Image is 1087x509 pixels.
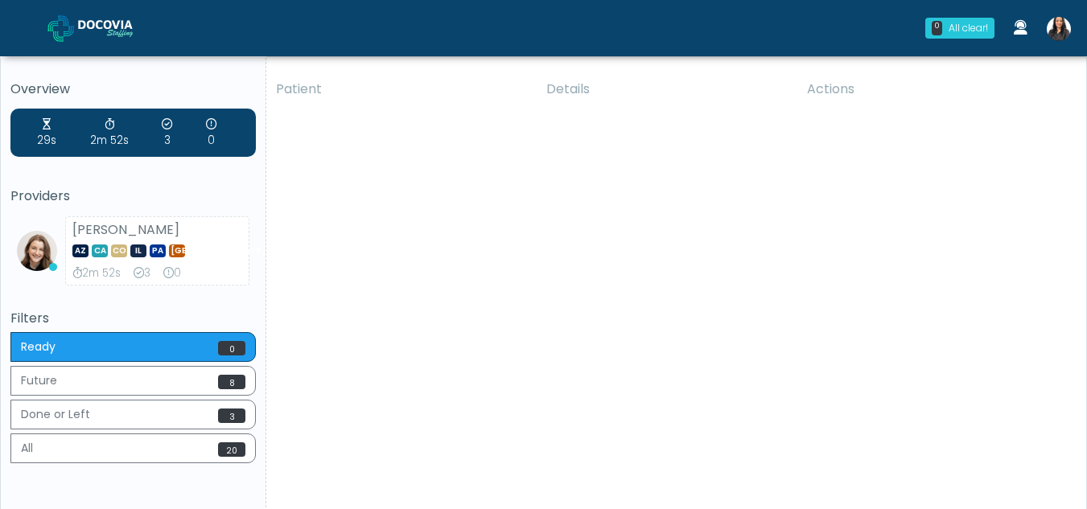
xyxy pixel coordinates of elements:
span: PA [150,244,166,257]
button: Ready0 [10,332,256,362]
a: Docovia [47,2,159,54]
div: 2m 52s [72,265,121,281]
div: Basic example [10,332,256,467]
div: 0 [932,21,942,35]
button: Done or Left3 [10,400,256,429]
img: Docovia [78,20,159,36]
span: CO [111,244,127,257]
div: 0 [206,117,216,149]
th: Actions [797,70,1074,109]
h5: Overview [10,82,256,96]
div: 3 [162,117,172,149]
div: All clear! [949,21,988,35]
img: Viral Patel [1047,17,1071,41]
span: CA [92,244,108,257]
span: [GEOGRAPHIC_DATA] [169,244,185,257]
div: 29s [37,117,56,149]
span: 0 [218,341,245,355]
h5: Filters [10,311,256,326]
th: Patient [266,70,537,109]
h5: Providers [10,189,256,203]
button: Future8 [10,366,256,396]
strong: [PERSON_NAME] [72,220,179,239]
span: AZ [72,244,89,257]
div: 3 [134,265,150,281]
div: 0 [163,265,181,281]
button: All20 [10,433,256,463]
img: Sydney Lundberg [17,231,57,271]
a: 0 All clear! [916,11,1004,45]
span: 8 [218,375,245,389]
th: Details [537,70,797,109]
div: 2m 52s [90,117,129,149]
span: IL [130,244,146,257]
span: 3 [218,408,245,423]
span: 20 [218,442,245,457]
img: Docovia [47,15,74,42]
